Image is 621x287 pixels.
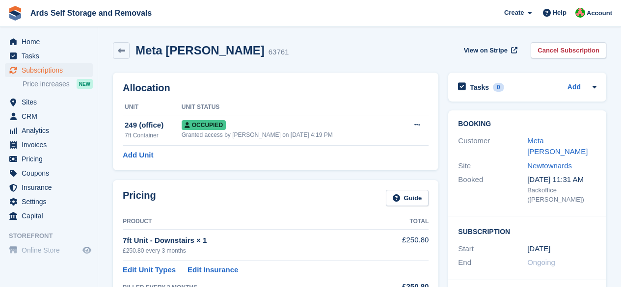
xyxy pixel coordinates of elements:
span: Occupied [182,120,226,130]
a: menu [5,209,93,223]
span: Coupons [22,166,81,180]
span: Price increases [23,79,70,89]
div: 7ft Container [125,131,182,140]
h2: Tasks [470,83,489,92]
h2: Subscription [458,226,596,236]
a: menu [5,63,93,77]
span: Create [504,8,524,18]
div: Booked [458,174,527,205]
span: Help [553,8,567,18]
span: Analytics [22,124,81,137]
a: Ards Self Storage and Removals [27,5,156,21]
td: £250.80 [372,229,429,260]
a: menu [5,49,93,63]
div: End [458,257,527,268]
h2: Booking [458,120,596,128]
span: CRM [22,109,81,123]
a: Edit Insurance [188,264,238,276]
span: Capital [22,209,81,223]
time: 2024-11-30 01:00:00 UTC [527,243,550,255]
a: Add Unit [123,150,153,161]
a: menu [5,152,93,166]
a: menu [5,243,93,257]
a: Edit Unit Types [123,264,176,276]
span: Ongoing [527,258,555,266]
span: Invoices [22,138,81,152]
a: menu [5,181,93,194]
div: 63761 [269,47,289,58]
span: Storefront [9,231,98,241]
a: menu [5,109,93,123]
th: Total [372,214,429,230]
span: Tasks [22,49,81,63]
span: Settings [22,195,81,209]
span: Subscriptions [22,63,81,77]
a: Price increases NEW [23,78,93,89]
a: Add [567,82,581,93]
a: menu [5,35,93,49]
span: Home [22,35,81,49]
span: Insurance [22,181,81,194]
div: Backoffice ([PERSON_NAME]) [527,185,596,205]
a: menu [5,124,93,137]
a: menu [5,195,93,209]
span: Online Store [22,243,81,257]
a: Meta [PERSON_NAME] [527,136,588,156]
a: Guide [386,190,429,206]
div: Site [458,160,527,172]
h2: Pricing [123,190,156,206]
span: Sites [22,95,81,109]
div: 0 [493,83,504,92]
a: Preview store [81,244,93,256]
span: View on Stripe [464,46,508,55]
th: Unit [123,100,182,115]
img: stora-icon-8386f47178a22dfd0bd8f6a31ec36ba5ce8667c1dd55bd0f319d3a0aa187defe.svg [8,6,23,21]
a: menu [5,138,93,152]
div: £250.80 every 3 months [123,246,372,255]
div: Start [458,243,527,255]
div: [DATE] 11:31 AM [527,174,596,185]
th: Unit Status [182,100,399,115]
h2: Meta [PERSON_NAME] [135,44,265,57]
div: 7ft Unit - Downstairs × 1 [123,235,372,246]
img: Ethan McFerran [575,8,585,18]
a: Cancel Subscription [531,42,606,58]
th: Product [123,214,372,230]
div: Granted access by [PERSON_NAME] on [DATE] 4:19 PM [182,130,399,139]
div: 249 (office) [125,120,182,131]
a: menu [5,95,93,109]
a: View on Stripe [460,42,519,58]
h2: Allocation [123,82,429,94]
a: menu [5,166,93,180]
span: Pricing [22,152,81,166]
div: Customer [458,135,527,157]
div: NEW [77,79,93,89]
a: Newtownards [527,161,572,170]
span: Account [587,8,612,18]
